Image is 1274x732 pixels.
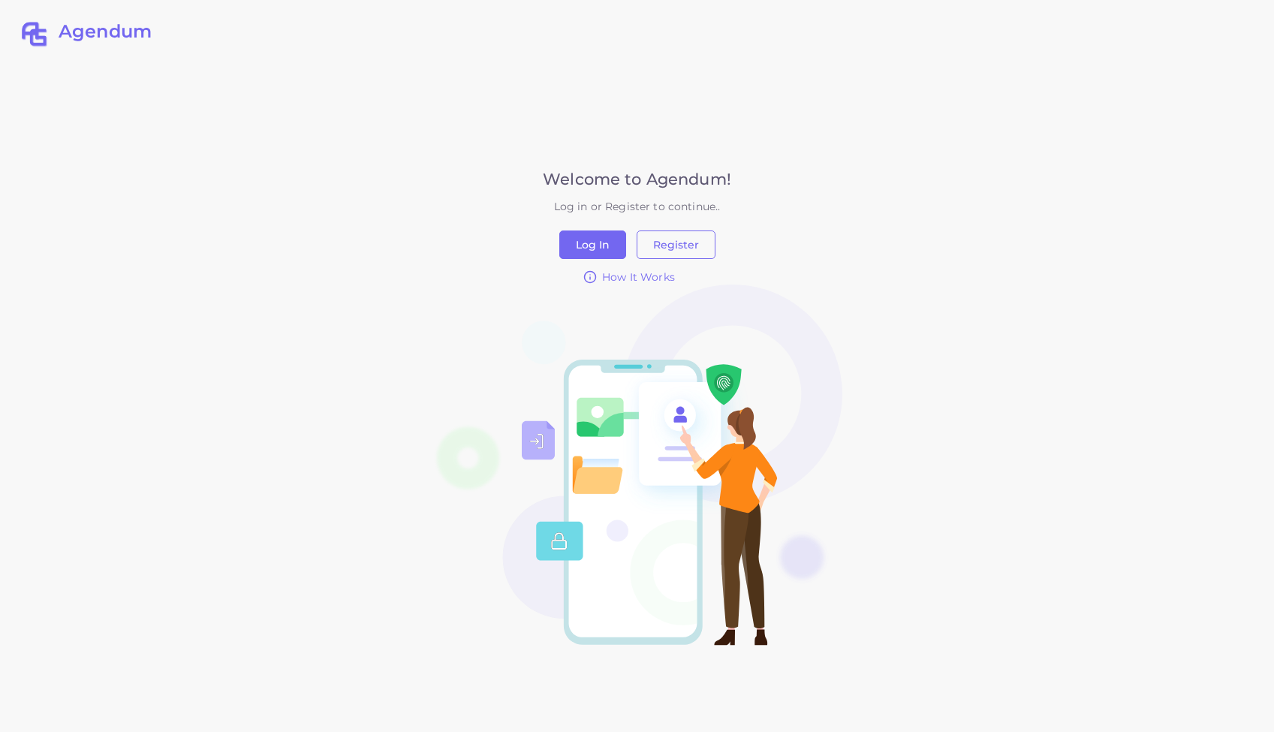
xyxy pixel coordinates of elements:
a: How It Works [432,270,827,285]
h3: Welcome to Agendum! [432,170,842,188]
h2: Agendum [59,21,152,43]
button: Register [637,230,715,259]
button: Log In [559,230,626,259]
div: Log in or Register to continue.. [432,199,842,214]
span: How It Works [602,270,675,285]
a: Agendum [21,21,152,48]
